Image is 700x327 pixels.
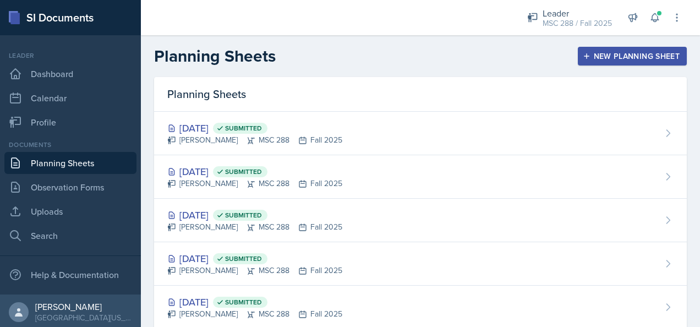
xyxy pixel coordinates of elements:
[167,164,342,179] div: [DATE]
[167,208,342,222] div: [DATE]
[585,52,680,61] div: New Planning Sheet
[225,211,262,220] span: Submitted
[4,140,136,150] div: Documents
[4,63,136,85] a: Dashboard
[167,295,342,309] div: [DATE]
[167,121,342,135] div: [DATE]
[4,176,136,198] a: Observation Forms
[154,242,687,286] a: [DATE] Submitted [PERSON_NAME]MSC 288Fall 2025
[154,46,276,66] h2: Planning Sheets
[167,134,342,146] div: [PERSON_NAME] MSC 288 Fall 2025
[4,111,136,133] a: Profile
[4,87,136,109] a: Calendar
[4,152,136,174] a: Planning Sheets
[578,47,687,66] button: New Planning Sheet
[167,308,342,320] div: [PERSON_NAME] MSC 288 Fall 2025
[154,77,687,112] div: Planning Sheets
[167,178,342,189] div: [PERSON_NAME] MSC 288 Fall 2025
[225,298,262,307] span: Submitted
[154,199,687,242] a: [DATE] Submitted [PERSON_NAME]MSC 288Fall 2025
[154,112,687,155] a: [DATE] Submitted [PERSON_NAME]MSC 288Fall 2025
[35,301,132,312] div: [PERSON_NAME]
[167,265,342,276] div: [PERSON_NAME] MSC 288 Fall 2025
[543,7,612,20] div: Leader
[167,251,342,266] div: [DATE]
[225,124,262,133] span: Submitted
[4,225,136,247] a: Search
[4,51,136,61] div: Leader
[154,155,687,199] a: [DATE] Submitted [PERSON_NAME]MSC 288Fall 2025
[35,312,132,323] div: [GEOGRAPHIC_DATA][US_STATE] in [GEOGRAPHIC_DATA]
[4,264,136,286] div: Help & Documentation
[225,254,262,263] span: Submitted
[225,167,262,176] span: Submitted
[543,18,612,29] div: MSC 288 / Fall 2025
[4,200,136,222] a: Uploads
[167,221,342,233] div: [PERSON_NAME] MSC 288 Fall 2025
